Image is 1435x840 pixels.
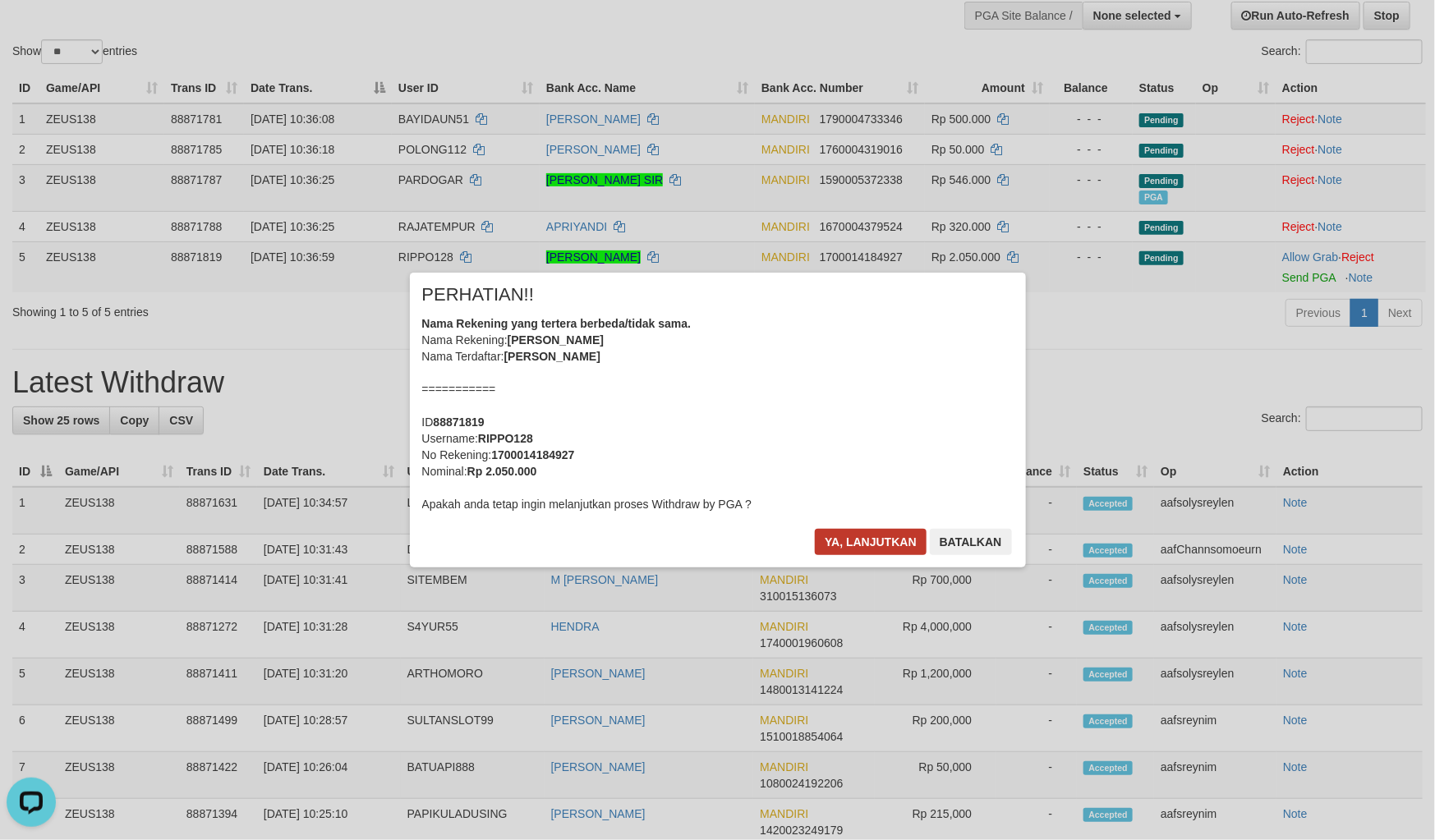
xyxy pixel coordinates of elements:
b: [PERSON_NAME] [504,350,600,363]
b: 1700014184927 [491,448,574,461]
b: Nama Rekening yang tertera berbeda/tidak sama. [422,317,692,330]
b: Rp 2.050.000 [467,465,537,478]
button: Ya, lanjutkan [815,529,927,555]
span: PERHATIAN!! [422,287,535,303]
b: RIPPO128 [478,432,533,445]
button: Batalkan [930,529,1012,555]
div: Nama Rekening: Nama Terdaftar: =========== ID Username: No Rekening: Nominal: Apakah anda tetap i... [422,315,1014,512]
b: [PERSON_NAME] [508,333,604,347]
button: Open LiveChat chat widget [7,7,56,56]
b: 88871819 [434,415,485,429]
